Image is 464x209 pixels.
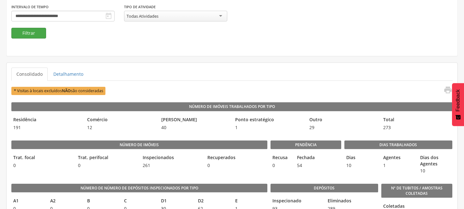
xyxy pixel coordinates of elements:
[85,198,119,205] legend: B
[233,116,304,124] legend: Ponto estratégico
[11,124,82,131] span: 191
[271,140,341,149] legend: Pendência
[443,86,452,94] i: 
[295,154,317,162] legend: Fechada
[196,198,230,205] legend: D2
[159,124,230,131] span: 40
[271,198,323,205] legend: Inspecionado
[11,162,73,169] span: 0
[122,198,156,205] legend: C
[127,13,158,19] div: Todas Atividades
[124,4,156,9] label: Tipo de Atividade
[62,88,71,93] b: NÃO
[76,162,138,169] span: 0
[48,198,82,205] legend: A2
[344,162,378,169] span: 10
[85,116,156,124] legend: Comércio
[307,124,378,131] span: 29
[11,140,267,149] legend: Número de imóveis
[76,154,138,162] legend: Trat. perifocal
[141,154,202,162] legend: Inspecionados
[440,86,452,96] a: 
[11,28,46,39] button: Filtrar
[233,124,304,131] span: 1
[271,154,292,162] legend: Recusa
[11,116,82,124] legend: Residência
[205,154,267,162] legend: Recuperados
[11,184,267,193] legend: Número de Número de Depósitos Inspecionados por Tipo
[11,154,73,162] legend: Trat. focal
[381,154,415,162] legend: Agentes
[11,198,45,205] legend: A1
[11,68,48,81] a: Consolidado
[381,162,415,169] span: 1
[233,198,267,205] legend: E
[381,184,452,198] legend: Nº de Tubitos / Amostras coletadas
[159,198,193,205] legend: D1
[326,198,378,205] legend: Eliminados
[205,162,267,169] span: 0
[452,83,464,126] button: Feedback - Mostrar pesquisa
[344,140,452,149] legend: Dias Trabalhados
[105,12,112,20] i: 
[85,124,156,131] span: 12
[48,68,88,81] a: Detalhamento
[418,154,452,167] legend: Dias dos Agentes
[11,4,49,9] label: Intervalo de Tempo
[271,162,292,169] span: 0
[381,124,452,131] span: 273
[381,116,452,124] legend: Total
[159,116,230,124] legend: [PERSON_NAME]
[11,102,453,111] legend: Número de Imóveis Trabalhados por Tipo
[455,89,461,111] span: Feedback
[271,184,378,193] legend: Depósitos
[141,162,202,169] span: 261
[295,162,317,169] span: 54
[418,168,452,174] span: 10
[11,87,105,95] span: * Visitas à locais excluídos são consideradas
[344,154,378,162] legend: Dias
[307,116,378,124] legend: Outro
